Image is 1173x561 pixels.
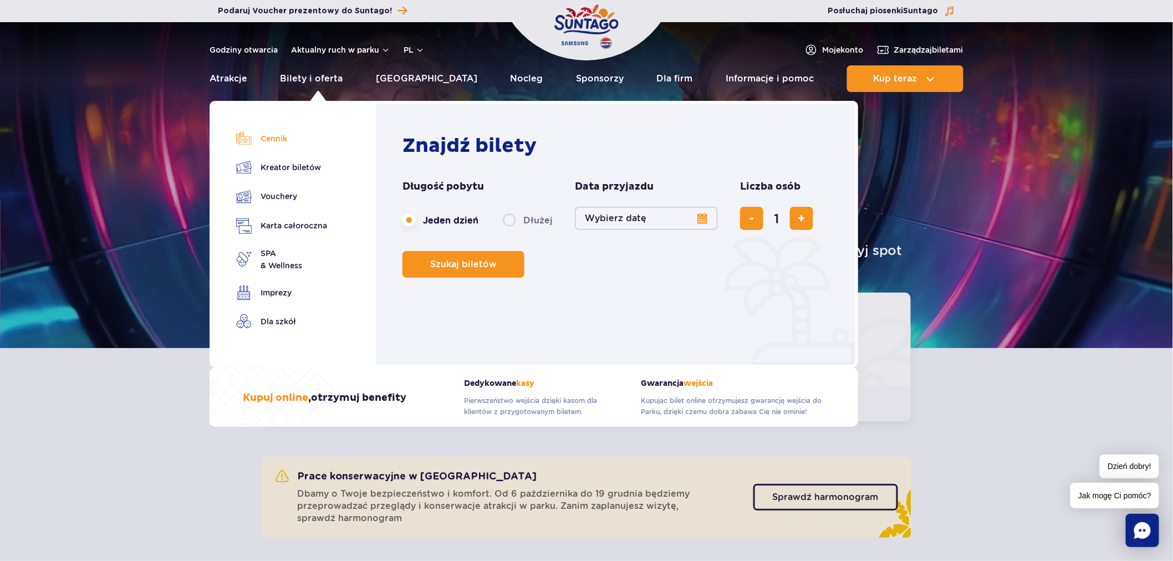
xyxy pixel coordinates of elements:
[726,65,814,92] a: Informacje i pomoc
[236,218,327,234] a: Karta całoroczna
[576,65,624,92] a: Sponsorzy
[236,285,327,300] a: Imprezy
[236,314,327,329] a: Dla szkół
[236,131,327,146] a: Cennik
[575,207,718,230] button: Wybierz datę
[402,134,834,158] h2: Znajdź bilety
[1070,483,1159,508] span: Jak mogę Ci pomóc?
[464,395,624,417] p: Pierwszeństwo wejścia dzięki kasom dla klientów z przygotowanym biletem.
[894,44,963,55] span: Zarządzaj biletami
[847,65,963,92] button: Kup teraz
[1126,514,1159,547] div: Chat
[740,180,800,193] span: Liczba osób
[822,44,863,55] span: Moje konto
[464,379,624,388] strong: Dedykowane
[516,379,534,388] span: kasy
[261,247,302,272] span: SPA & Wellness
[243,391,406,405] h3: , otrzymuj benefity
[684,379,713,388] span: wejścia
[575,180,654,193] span: Data przyjazdu
[740,207,763,230] button: usuń bilet
[763,205,790,232] input: liczba biletów
[402,180,834,278] form: Planowanie wizyty w Park of Poland
[511,65,543,92] a: Nocleg
[876,43,963,57] a: Zarządzajbiletami
[790,207,813,230] button: dodaj bilet
[804,43,863,57] a: Mojekonto
[236,188,327,205] a: Vouchery
[280,65,343,92] a: Bilety i oferta
[503,208,553,232] label: Dłużej
[210,65,247,92] a: Atrakcje
[210,44,278,55] a: Godziny otwarcia
[402,251,524,278] button: Szukaj biletów
[430,259,497,269] span: Szukaj biletów
[243,391,308,404] span: Kupuj online
[404,44,425,55] button: pl
[402,180,484,193] span: Długość pobytu
[1100,455,1159,478] span: Dzień dobry!
[236,160,327,175] a: Kreator biletów
[641,379,825,388] strong: Gwarancja
[236,247,327,272] a: SPA& Wellness
[873,74,917,84] span: Kup teraz
[376,65,477,92] a: [GEOGRAPHIC_DATA]
[291,45,390,54] button: Aktualny ruch w parku
[641,395,825,417] p: Kupując bilet online otrzymujesz gwarancję wejścia do Parku, dzięki czemu dobra zabawa Cię nie om...
[402,208,478,232] label: Jeden dzień
[657,65,693,92] a: Dla firm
